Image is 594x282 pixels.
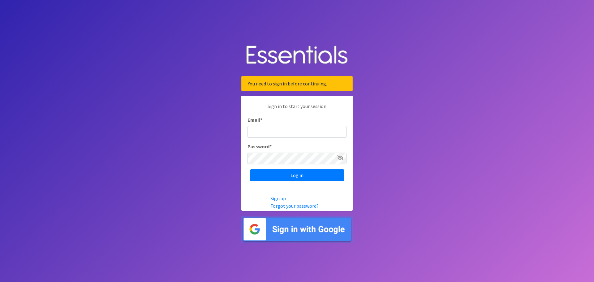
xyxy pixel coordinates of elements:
input: Log in [250,169,344,181]
a: Sign up [270,195,286,202]
div: You need to sign in before continuing. [241,76,353,91]
label: Password [247,143,272,150]
abbr: required [260,117,262,123]
img: Human Essentials [241,39,353,71]
label: Email [247,116,262,124]
p: Sign in to start your session [247,102,346,116]
abbr: required [269,143,272,150]
a: Forgot your password? [270,203,319,209]
img: Sign in with Google [241,216,353,243]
